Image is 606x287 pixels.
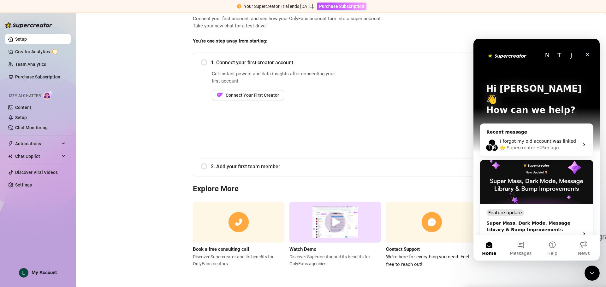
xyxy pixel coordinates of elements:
a: Content [15,105,31,110]
a: Watch DemoDiscover Supercreator and its benefits for OnlyFans agencies. [289,202,381,268]
a: Setup [15,115,27,120]
div: 2. Add your first team member [201,159,481,174]
a: Book a free consulting callDiscover Supercreator and its benefits for OnlyFanscreators [193,202,284,268]
span: Your Supercreator Trial ends [DATE]. [244,4,314,9]
span: My Account [32,270,57,275]
a: Team Analytics [15,62,46,67]
a: Purchase Subscription [317,4,366,9]
a: Discover Viral Videos [15,170,58,175]
a: Setup [15,37,27,42]
a: Settings [15,182,32,187]
span: Get instant powers and data insights after connecting your first account. [212,70,339,85]
span: thunderbolt [8,141,13,146]
span: 2. Add your first team member [211,163,481,170]
img: logo-BBDzfeDw.svg [5,22,52,28]
img: AI Chatter [43,90,53,100]
span: 1. Connect your first creator account [211,59,481,66]
strong: Contact Support [386,246,420,252]
img: consulting call [193,202,284,243]
strong: Book a free consulting call [193,246,249,252]
span: Discover Supercreator and its benefits for OnlyFans agencies. [289,253,381,267]
h3: Explore More [193,184,489,194]
img: supercreator demo [289,202,381,243]
a: Chat Monitoring [15,125,48,130]
img: ACg8ocIePU04o8qxbucbFT36Pb-7WGHtgMz1MMZlhduuerwpwcj55A=s96-c [19,268,28,277]
a: OFConnect Your First Creator [212,90,339,100]
span: We’re here for everything you need. Feel free to reach out! [386,253,478,268]
span: Connect your first account, and see how your OnlyFans account turn into a super account. Take you... [193,15,489,30]
img: contact support [386,202,478,243]
a: Purchase Subscription [15,74,60,79]
button: OFConnect Your First Creator [212,90,284,100]
button: Purchase Subscription [317,3,366,10]
img: Chat Copilot [8,154,12,158]
span: Automations [15,139,60,149]
span: exclamation-circle [237,4,241,9]
span: Discover Supercreator and its benefits for OnlyFans creators [193,253,284,267]
span: Chat Copilot [15,151,60,161]
iframe: Add Creators [355,70,481,151]
span: Purchase Subscription [319,4,364,9]
img: OF [217,92,223,98]
a: Creator Analytics exclamation-circle [15,47,66,57]
strong: Watch Demo [289,246,316,252]
div: 1. Connect your first creator account [201,55,481,70]
strong: You’re one step away from starting: [193,38,267,44]
span: Izzy AI Chatter [9,93,41,99]
iframe: Intercom live chat [585,266,600,281]
iframe: Intercom live chat [473,39,600,261]
span: Connect Your First Creator [226,93,279,98]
